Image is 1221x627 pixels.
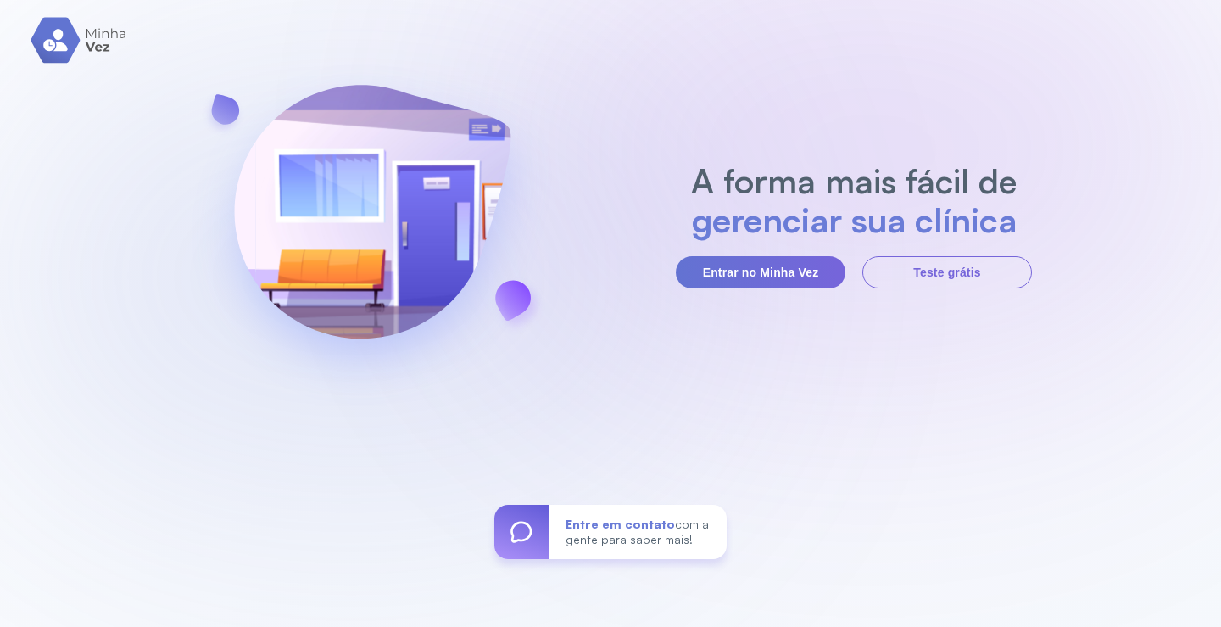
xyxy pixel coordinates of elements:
[683,200,1026,239] h2: gerenciar sua clínica
[549,505,727,559] div: com a gente para saber mais!
[683,161,1026,200] h2: A forma mais fácil de
[676,256,845,288] button: Entrar no Minha Vez
[189,40,555,409] img: banner-login.svg
[494,505,727,559] a: Entre em contatocom a gente para saber mais!
[566,517,675,531] span: Entre em contato
[862,256,1032,288] button: Teste grátis
[31,17,128,64] img: logo.svg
